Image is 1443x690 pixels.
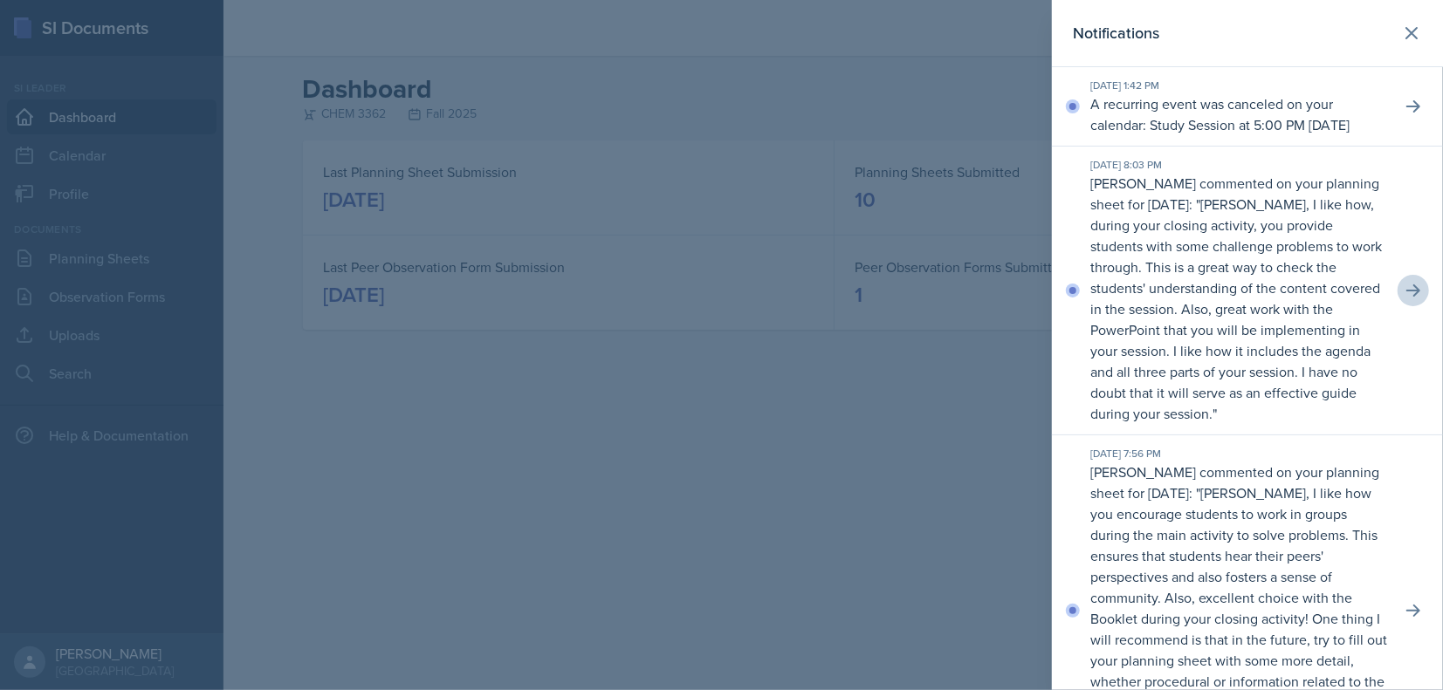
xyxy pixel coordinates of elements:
[1090,78,1387,93] div: [DATE] 1:42 PM
[1090,446,1387,461] div: [DATE] 7:56 PM
[1090,195,1382,423] p: [PERSON_NAME], I like how, during your closing activity, you provide students with some challenge...
[1090,93,1387,135] p: A recurring event was canceled on your calendar: Study Session at 5:00 PM [DATE]
[1090,157,1387,173] div: [DATE] 8:03 PM
[1090,173,1387,424] p: [PERSON_NAME] commented on your planning sheet for [DATE]: " "
[1073,21,1159,45] h2: Notifications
